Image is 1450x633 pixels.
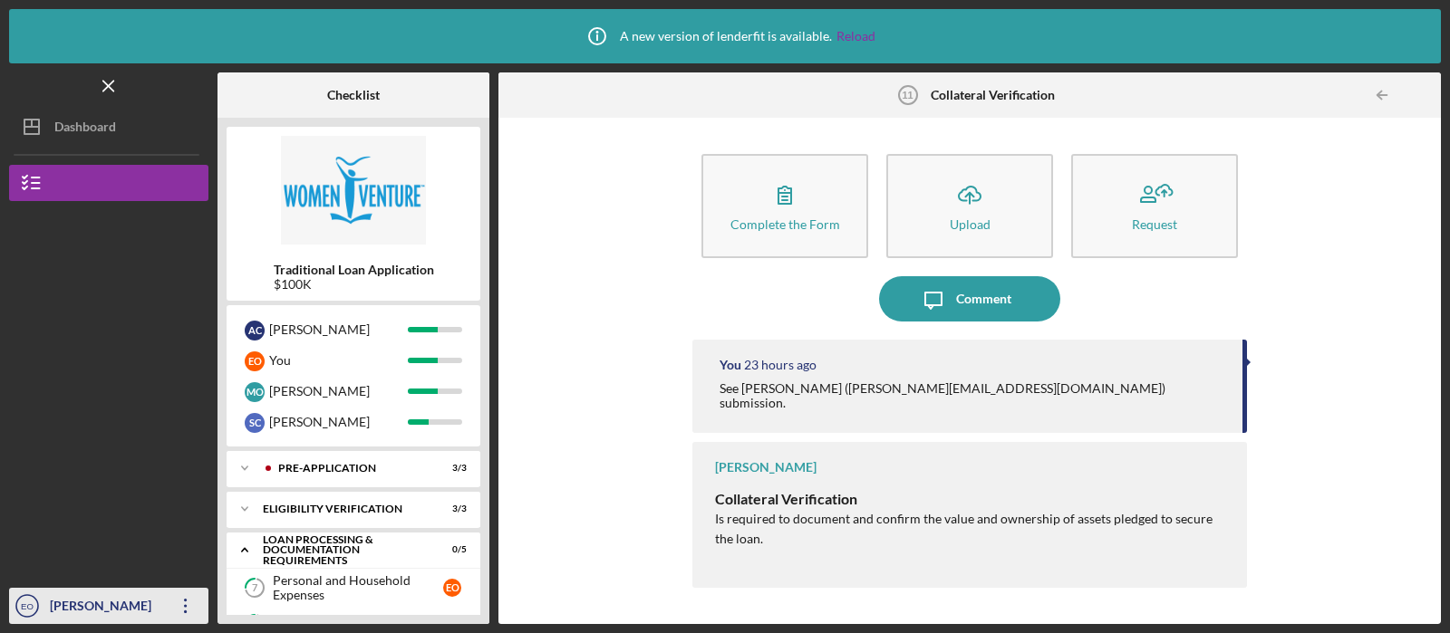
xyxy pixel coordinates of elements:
a: 7Personal and Household ExpensesEO [236,570,471,606]
div: Pre-Application [278,463,421,474]
div: Dashboard [54,109,116,149]
text: EO [21,601,34,611]
button: Dashboard [9,109,208,145]
div: 3 / 3 [434,463,467,474]
div: 3 / 3 [434,504,467,514]
b: Checklist [327,88,380,102]
div: E O [443,579,461,597]
strong: Collateral Verification [715,490,857,507]
div: S C [245,413,265,433]
div: A new version of lenderfit is available. [575,14,875,59]
button: Request [1071,154,1238,258]
div: You [720,358,741,372]
div: Upload [950,217,991,231]
div: Personal and Household Expenses [273,573,443,602]
tspan: 7 [252,582,258,594]
div: 0 / 5 [434,544,467,555]
div: [PERSON_NAME] [45,588,163,628]
button: Upload [886,154,1053,258]
div: Loan Processing & Documentation Requirements [263,534,421,566]
div: [PERSON_NAME] [269,314,408,345]
div: See [PERSON_NAME] ([PERSON_NAME][EMAIL_ADDRESS][DOMAIN_NAME]) submission. [720,381,1224,410]
div: $100K [274,277,434,292]
div: Request [1132,217,1177,231]
div: Comment [956,276,1011,321]
time: 2025-09-18 17:40 [744,358,817,372]
b: Collateral Verification [931,88,1055,102]
div: [PERSON_NAME] [715,460,817,475]
p: Is required to document and confirm the value and ownership of assets pledged to secure the loan. [715,509,1229,550]
button: EO[PERSON_NAME] [9,588,208,624]
button: Comment [879,276,1060,321]
div: You [269,345,408,376]
tspan: 11 [902,90,913,101]
div: Eligibility Verification [263,504,421,514]
div: [PERSON_NAME] [269,407,408,437]
div: [PERSON_NAME] [269,376,408,407]
div: Complete the Form [730,217,840,231]
div: A C [245,321,265,340]
div: M O [245,382,265,402]
b: Traditional Loan Application [274,263,434,277]
a: Reload [836,29,875,43]
button: Complete the Form [701,154,868,258]
img: Product logo [227,136,480,245]
div: E O [245,351,265,371]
